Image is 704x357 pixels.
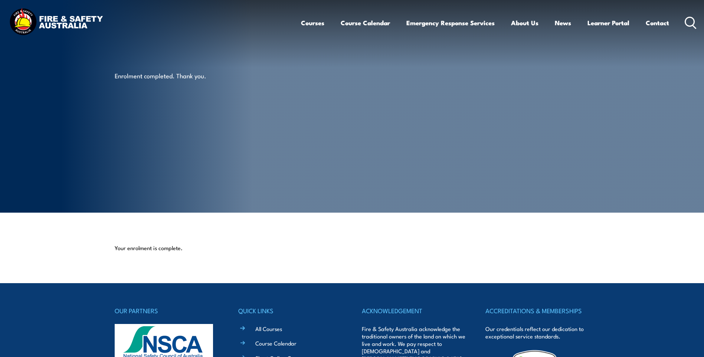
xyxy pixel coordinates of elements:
a: Course Calendar [255,339,297,347]
a: Course Calendar [341,13,390,33]
h4: ACKNOWLEDGEMENT [362,305,466,316]
a: All Courses [255,325,282,333]
p: Your enrolment is complete. [115,244,590,252]
a: Courses [301,13,324,33]
p: Enrolment completed. Thank you. [115,71,250,80]
h4: QUICK LINKS [238,305,342,316]
h4: ACCREDITATIONS & MEMBERSHIPS [485,305,589,316]
a: Emergency Response Services [406,13,495,33]
a: About Us [511,13,538,33]
p: Our credentials reflect our dedication to exceptional service standards. [485,325,589,340]
a: Contact [646,13,669,33]
a: News [555,13,571,33]
h4: OUR PARTNERS [115,305,219,316]
a: Learner Portal [587,13,629,33]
